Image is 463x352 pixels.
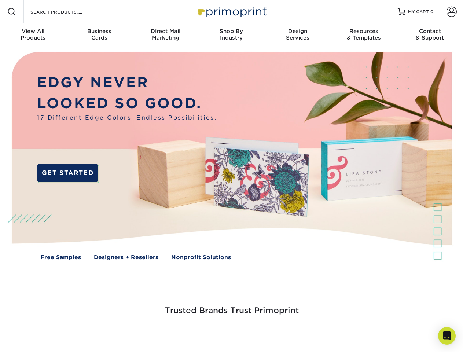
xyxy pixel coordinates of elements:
a: BusinessCards [66,23,132,47]
img: Amazon [326,334,327,335]
span: Direct Mail [132,28,198,34]
div: Industry [198,28,264,41]
a: Designers + Resellers [94,253,158,262]
input: SEARCH PRODUCTS..... [30,7,101,16]
p: EDGY NEVER [37,72,217,93]
div: Marketing [132,28,198,41]
a: Nonprofit Solutions [171,253,231,262]
span: Shop By [198,28,264,34]
a: Resources& Templates [331,23,397,47]
div: Cards [66,28,132,41]
div: Open Intercom Messenger [438,327,456,345]
p: LOOKED SO GOOD. [37,93,217,114]
iframe: Google Customer Reviews [2,330,62,349]
h3: Trusted Brands Trust Primoprint [17,288,446,324]
span: MY CART [408,9,429,15]
span: Business [66,28,132,34]
span: 0 [430,9,434,14]
a: Direct MailMarketing [132,23,198,47]
span: Contact [397,28,463,34]
div: Services [265,28,331,41]
span: Resources [331,28,397,34]
div: & Templates [331,28,397,41]
a: DesignServices [265,23,331,47]
img: Primoprint [195,4,268,19]
a: Shop ByIndustry [198,23,264,47]
a: Free Samples [41,253,81,262]
a: GET STARTED [37,164,98,182]
span: Design [265,28,331,34]
span: 17 Different Edge Colors. Endless Possibilities. [37,114,217,122]
div: & Support [397,28,463,41]
a: Contact& Support [397,23,463,47]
